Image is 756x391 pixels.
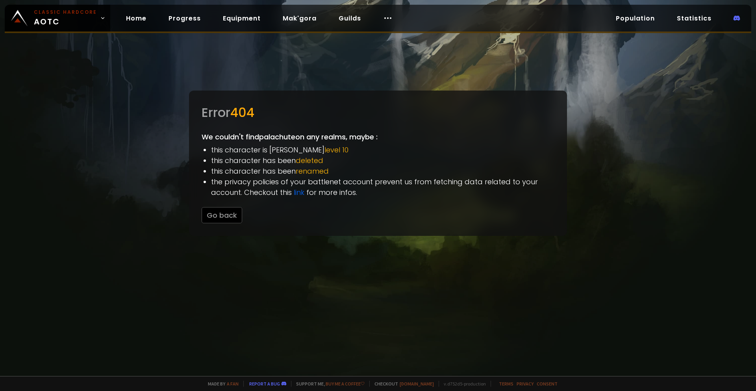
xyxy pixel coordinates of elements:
a: link [294,187,304,197]
small: Classic Hardcore [34,9,97,16]
a: Population [610,10,661,26]
a: Consent [537,381,558,387]
span: 404 [230,104,254,121]
a: Equipment [217,10,267,26]
a: Buy me a coffee [326,381,365,387]
span: AOTC [34,9,97,28]
a: Classic HardcoreAOTC [5,5,110,32]
li: this character has been [211,155,554,166]
span: v. d752d5 - production [439,381,486,387]
button: Go back [202,207,242,223]
span: Made by [203,381,239,387]
div: We couldn't find palachute on any realms, maybe : [189,91,567,236]
li: this character has been [211,166,554,176]
div: Error [202,103,554,122]
a: Statistics [671,10,718,26]
li: the privacy policies of your battlenet account prevent us from fetching data related to your acco... [211,176,554,198]
a: Mak'gora [276,10,323,26]
a: Guilds [332,10,367,26]
a: Privacy [517,381,534,387]
span: Support me, [291,381,365,387]
li: this character is [PERSON_NAME] [211,145,554,155]
a: Home [120,10,153,26]
a: [DOMAIN_NAME] [400,381,434,387]
span: Checkout [369,381,434,387]
span: deleted [296,156,323,165]
a: Report a bug [249,381,280,387]
span: renamed [296,166,329,176]
a: Terms [499,381,513,387]
a: Progress [162,10,207,26]
a: a fan [227,381,239,387]
span: level 10 [324,145,348,155]
a: Go back [202,210,242,220]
